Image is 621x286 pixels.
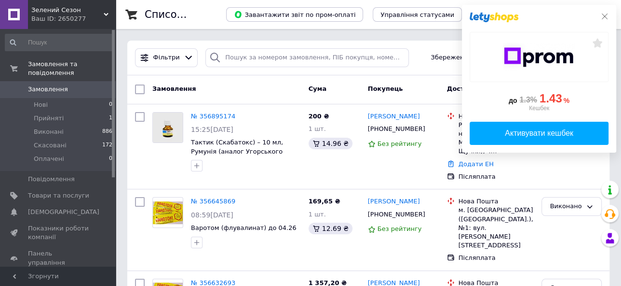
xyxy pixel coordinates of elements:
span: Збережені фільтри: [431,53,496,62]
span: 1 шт. [309,211,326,218]
button: Завантажити звіт по пром-оплаті [226,7,363,22]
div: Нова Пошта [459,112,534,121]
span: Замовлення та повідомлення [28,60,116,77]
div: [PHONE_NUMBER] [366,123,427,135]
a: Додати ЕН [459,160,494,168]
span: Скасовані [34,141,67,150]
div: Післяплата [459,254,534,262]
div: Виконано [550,201,582,212]
span: 169,65 ₴ [309,198,340,205]
span: 172 [102,141,112,150]
span: 15:25[DATE] [191,126,233,133]
div: Нова Пошта [459,197,534,206]
span: 200 ₴ [309,113,329,120]
a: Фото товару [152,197,183,228]
a: № 356895174 [191,113,235,120]
span: Панель управління [28,249,89,267]
span: Управління статусами [380,11,454,18]
img: Фото товару [153,201,183,224]
span: Показники роботи компанії [28,224,89,242]
span: 1 [109,114,112,123]
input: Пошук за номером замовлення, ПІБ покупця, номером телефону, Email, номером накладної [205,48,408,67]
span: Фільтри [153,53,180,62]
span: Доставка та оплата [447,85,518,92]
span: Прийняті [34,114,64,123]
a: [PERSON_NAME] [368,112,420,121]
span: Замовлення [28,85,68,94]
span: Виконані [34,128,64,136]
span: Товари та послуги [28,191,89,200]
span: Замовлення [152,85,196,92]
div: 12.69 ₴ [309,223,352,234]
div: Ромни, №2 (до 30 кг на одне місце): вул. Монастирська (ран. Щучки), 4ж [459,121,534,156]
span: 08:59[DATE] [191,211,233,219]
span: Оплачені [34,155,64,163]
div: м. [GEOGRAPHIC_DATA] ([GEOGRAPHIC_DATA].), №1: вул. [PERSON_NAME][STREET_ADDRESS] [459,206,534,250]
span: 0 [109,155,112,163]
span: Cума [309,85,326,92]
h1: Список замовлень [145,9,243,20]
span: Нові [34,100,48,109]
a: Тактик (Скабатокс) – 10 мл, Румунія (аналог Угорського Тактика) [191,139,283,164]
span: Зелений Сезон [31,6,104,14]
input: Пошук [5,34,113,51]
span: Повідомлення [28,175,75,184]
span: 1 шт. [309,125,326,132]
button: Управління статусами [373,7,462,22]
span: [DEMOGRAPHIC_DATA] [28,208,99,216]
a: [PERSON_NAME] [368,197,420,206]
span: Без рейтингу [378,225,422,232]
a: Варотом (флувалинат) до 04.26 [191,224,297,231]
span: 886 [102,128,112,136]
span: Без рейтингу [378,140,422,147]
div: 14.96 ₴ [309,138,352,149]
span: Покупець [368,85,403,92]
span: 0 [109,100,112,109]
div: [PHONE_NUMBER] [366,208,427,221]
a: Фото товару [152,112,183,143]
span: Завантажити звіт по пром-оплаті [234,10,355,19]
div: Ваш ID: 2650277 [31,14,116,23]
a: № 356645869 [191,198,235,205]
img: Фото товару [153,113,183,143]
div: Післяплата [459,172,534,181]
